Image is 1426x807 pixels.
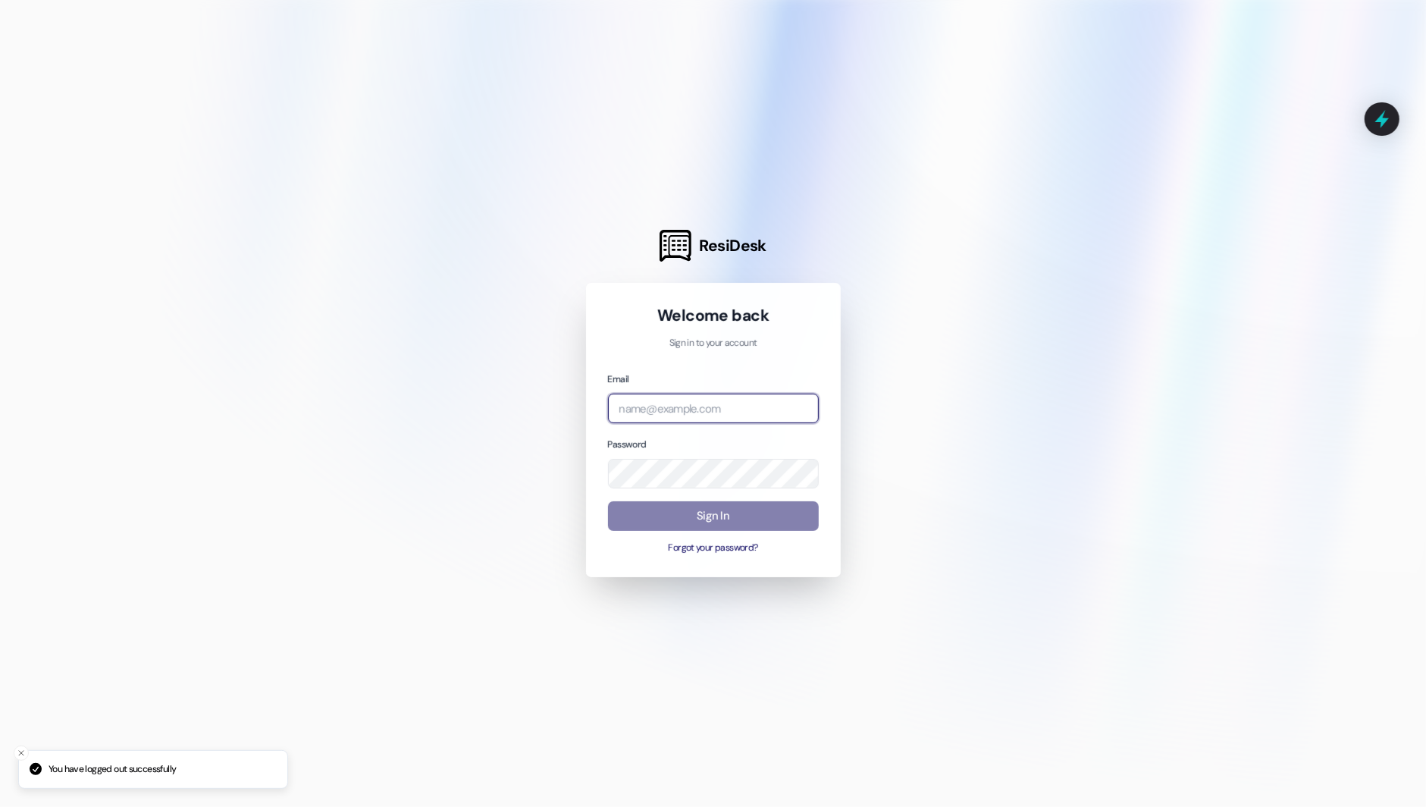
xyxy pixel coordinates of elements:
h1: Welcome back [608,305,819,326]
label: Email [608,373,629,385]
p: You have logged out successfully [49,763,176,777]
input: name@example.com [608,394,819,423]
button: Close toast [14,746,29,761]
span: ResiDesk [699,235,766,256]
p: Sign in to your account [608,337,819,350]
button: Forgot your password? [608,542,819,555]
label: Password [608,438,647,451]
button: Sign In [608,501,819,531]
img: ResiDesk Logo [660,230,691,262]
